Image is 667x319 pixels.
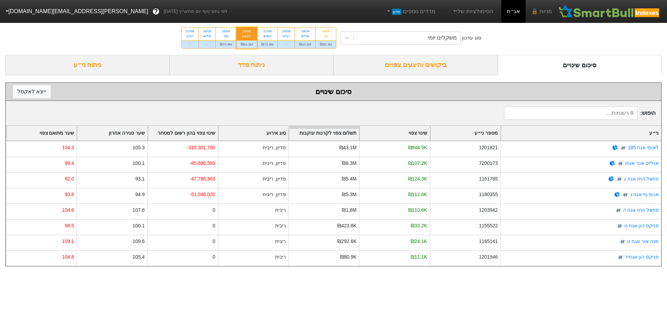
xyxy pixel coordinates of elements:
div: ₪80.9K [340,253,356,261]
div: 92.0 [65,175,74,183]
div: 105.4 [133,253,145,261]
div: 93.1 [135,175,145,183]
div: ₪1.6M [342,207,356,214]
div: Toggle SortBy [77,126,147,140]
div: 0 [213,207,215,214]
div: שלישי [203,34,211,39]
div: ₪112.6K [408,191,427,198]
div: ₪292.6K [337,238,356,245]
a: פתאל החז אגח ה [623,207,659,213]
div: 104.3 [62,144,74,151]
div: 109.6 [133,238,145,245]
div: ₪64.3M [237,40,257,48]
div: ₪33.2K [411,222,427,229]
div: ריבית [275,238,286,245]
a: מדדים נוספיםחדש [383,5,438,18]
img: SmartBull [558,5,661,18]
img: tase link [620,144,627,151]
div: ביקושים והיצעים צפויים [333,55,498,75]
div: פדיון, ריבית [263,191,286,198]
div: Toggle SortBy [501,126,661,140]
div: - [199,40,215,48]
div: Toggle SortBy [360,126,429,140]
div: -85,696,593 [190,160,215,167]
div: 19/08 [299,29,311,34]
div: ₪73.9M [257,40,278,48]
span: חדש [392,9,401,15]
div: 21/08 [261,29,273,34]
div: סוג עדכון [462,34,481,42]
img: tase link [616,176,623,183]
div: -51,046,020 [190,191,215,198]
a: פתאל החז אגח ג [624,176,659,182]
a: פניקס הון אגחיד [625,254,659,260]
div: 1180355 [479,191,498,198]
img: tase link [622,191,629,198]
div: 94.9 [135,191,145,198]
div: 109.1 [62,238,74,245]
div: - [278,40,295,48]
div: שני [220,34,232,39]
img: tase link [619,238,626,245]
div: 1201821 [479,144,498,151]
div: חמישי [261,34,273,39]
div: Toggle SortBy [148,126,218,140]
div: 0 [213,222,215,229]
div: 7200173 [479,160,498,167]
div: 0 [213,253,215,261]
div: 104.8 [62,253,74,261]
div: שלישי [299,34,311,39]
div: 25/08 [220,29,232,34]
div: 1201946 [479,253,498,261]
div: ריבית [275,207,286,214]
span: חיפוש : [504,107,656,120]
div: פדיון, ריבית [263,144,286,151]
div: 1161785 [479,175,498,183]
a: מגה אור אגח ט [627,238,659,244]
div: 1203942 [479,207,498,214]
div: ₪107.2K [408,160,427,167]
img: tase link [617,160,624,167]
div: סיכום שינויים [13,86,654,97]
div: 0 [213,238,215,245]
div: משקלים יומי [428,34,457,42]
img: tase link [617,254,624,261]
div: 24/08 [241,29,253,34]
div: -319,301,700 [187,144,215,151]
div: 18/08 [320,29,332,34]
div: סיכום שינויים [498,55,662,75]
div: ₪30.3M [316,40,336,48]
img: tase link [615,207,622,214]
div: 1155522 [479,222,498,229]
div: - [182,40,198,48]
div: 27/08 [186,29,194,34]
img: tase link [616,223,623,229]
div: פדיון, ריבית [263,160,286,167]
span: לפי נתוני סוף יום מתאריך [DATE] [164,8,227,15]
div: שני [320,34,332,39]
div: Toggle SortBy [219,126,288,140]
div: 26/08 [203,29,211,34]
div: 98.4 [65,160,74,167]
div: ₪43.1M [339,144,357,151]
button: ייצא לאקסל [13,85,51,98]
div: ריבית [275,222,286,229]
div: 20/08 [282,29,290,34]
div: פדיון, ריבית [263,175,286,183]
div: ₪124.3K [408,175,427,183]
input: 8 רשומות... [504,107,637,120]
div: ₪11.1K [411,253,427,261]
a: אנלייט אנר אגחו [625,160,659,166]
span: ? [154,7,158,16]
div: ניתוח ני״ע [5,55,170,75]
div: ₪5.4M [342,175,356,183]
div: 1165141 [479,238,498,245]
div: Toggle SortBy [7,126,76,140]
a: לאומי אגח 185 [628,145,659,150]
div: 100.1 [133,160,145,167]
div: 107.8 [133,207,145,214]
div: 93.6 [65,191,74,198]
div: ₪5.3M [342,191,356,198]
div: ריבית [275,253,286,261]
div: Toggle SortBy [430,126,500,140]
